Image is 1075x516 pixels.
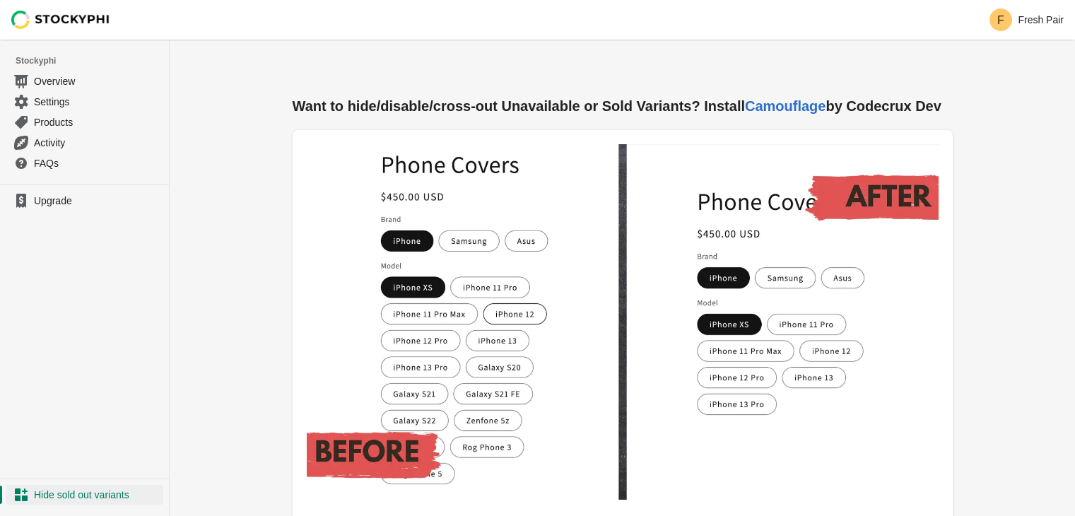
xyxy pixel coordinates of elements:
span: Upgrade [34,194,160,208]
text: F [998,14,1005,26]
span: FAQs [34,156,160,170]
a: Upgrade [6,191,163,211]
p: Fresh Pair [1018,14,1064,25]
a: Overview [6,71,163,91]
a: FAQs [6,153,163,173]
a: Settings [6,91,163,112]
a: Hide sold out variants [6,485,163,505]
button: Avatar with initials FFresh Pair [984,6,1069,34]
a: Camouflage [745,98,826,114]
span: Overview [34,74,160,88]
span: Products [34,115,160,129]
a: Products [6,112,163,132]
span: Hide sold out variants [34,488,160,502]
img: image [307,144,939,500]
span: Settings [34,95,160,109]
span: Activity [34,136,160,150]
img: Stockyphi [11,11,110,29]
a: Activity [6,132,163,153]
span: Avatar with initials F [989,8,1012,31]
span: Stockyphi [16,54,169,68]
h2: Want to hide/disable/cross-out Unavailable or Sold Variants? Install by Codecrux Dev [293,96,953,116]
